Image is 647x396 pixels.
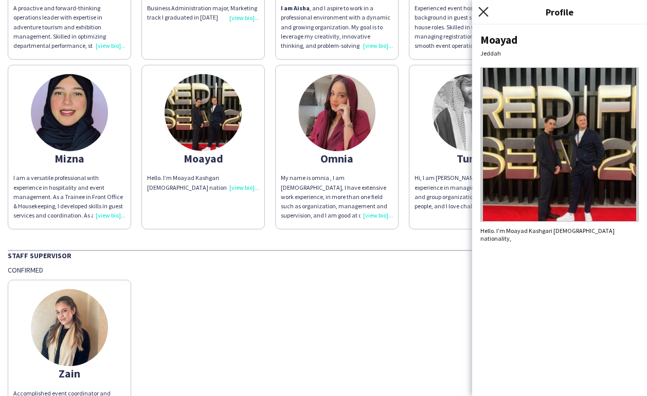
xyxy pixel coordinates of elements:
b: I am Aisha [281,4,310,12]
div: , and I aspire to work in a professional environment with a dynamic and growing organization. My ... [281,4,393,50]
div: Mizna [13,154,125,163]
img: thumb-66d9b580c2c91.jpeg [432,74,509,151]
div: My name is omnia , I am [DEMOGRAPHIC_DATA], I have extensive work experience, in more than one fi... [281,173,393,220]
img: Crew avatar or photo [480,67,639,222]
div: Hello. I’m Moayad Kashgari [DEMOGRAPHIC_DATA] nationality, [147,173,259,192]
div: Staff Supervisor [8,250,639,260]
div: Zain [13,369,125,378]
div: Experienced event host with a strong background in guest services and front-of-house roles. Skill... [415,4,527,50]
div: A proactive and forward-thinking operations leader with expertise in adventure tourism and exhibi... [13,4,125,50]
h3: Profile [472,5,647,19]
div: Hi, I am [PERSON_NAME], I have a lot of experience in managing leadership team and group organiza... [415,173,527,211]
div: Omnia [281,154,393,163]
img: thumb-677a761ff1ac9.jpeg [31,289,108,366]
div: Hello. I’m Moayad Kashgari [DEMOGRAPHIC_DATA] nationality, [480,227,639,242]
div: Moayad [147,154,259,163]
div: Turky [415,154,527,163]
img: thumb-670ceeaced494.jpeg [165,74,242,151]
img: thumb-6890d4894bf75.jpeg [298,74,375,151]
img: thumb-68cff3d239fd5.jpeg [31,74,108,151]
div: Confirmed [8,265,639,275]
div: I am a versatile professional with experience in hospitality and event management. As a Trainee i... [13,173,125,220]
div: Jeddah [480,49,639,57]
div: Business Administration major, Marketing track I graduated in [DATE] [147,4,259,22]
div: Moayad [480,33,639,47]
